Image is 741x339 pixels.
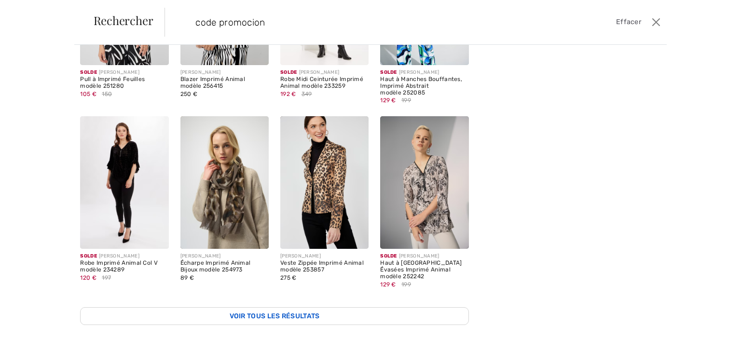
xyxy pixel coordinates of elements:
span: Solde [80,69,97,75]
div: Écharpe Imprimé Animal Bijoux modèle 254973 [180,260,269,273]
div: [PERSON_NAME] [380,69,468,76]
span: 275 € [280,274,297,281]
span: 150 [102,90,112,98]
span: 89 € [180,274,194,281]
span: 129 € [380,281,396,288]
div: [PERSON_NAME] [280,69,369,76]
span: Aide [22,7,41,15]
div: Blazer Imprimé Animal modèle 256415 [180,76,269,90]
span: Solde [80,253,97,259]
img: Haut à Manches Évasées Imprimé Animal modèle 252242. Beige/multi [380,116,468,249]
span: 192 € [280,91,296,97]
div: Robe Imprimé Animal Col V modèle 234289 [80,260,168,273]
button: Ferme [649,14,663,30]
span: 105 € [80,91,96,97]
div: Pull à Imprimé Feuilles modèle 251280 [80,76,168,90]
div: [PERSON_NAME] [180,69,269,76]
span: 349 [302,90,312,98]
div: [PERSON_NAME] [180,253,269,260]
img: Veste Zippée Imprimé Animal modèle 253857. Cheetah [280,116,369,249]
div: [PERSON_NAME] [80,69,168,76]
div: Robe Midi Ceinturée Imprimé Animal modèle 233259 [280,76,369,90]
span: Solde [380,69,397,75]
span: 199 [401,96,411,105]
span: 199 [401,280,411,289]
span: Solde [280,69,297,75]
div: Veste Zippée Imprimé Animal modèle 253857 [280,260,369,273]
span: 129 € [380,97,396,104]
a: Voir tous les résultats [80,307,468,325]
span: 250 € [180,91,198,97]
div: Haut à [GEOGRAPHIC_DATA] Évasées Imprimé Animal modèle 252242 [380,260,468,280]
span: 197 [102,273,111,282]
span: Effacer [616,17,641,27]
span: Solde [380,253,397,259]
div: [PERSON_NAME] [80,253,168,260]
img: Robe Imprimé Animal Col V modèle 234289. Black [80,116,168,249]
img: Écharpe Imprimé Animal Bijoux modèle 254973. Beige/Black [180,116,269,249]
div: Haut à Manches Bouffantes, Imprimé Abstrait modèle 252085 [380,76,468,96]
span: Rechercher [94,14,153,26]
span: 120 € [80,274,96,281]
div: [PERSON_NAME] [280,253,369,260]
input: TAPER POUR RECHERCHER [188,8,534,37]
div: [PERSON_NAME] [380,253,468,260]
